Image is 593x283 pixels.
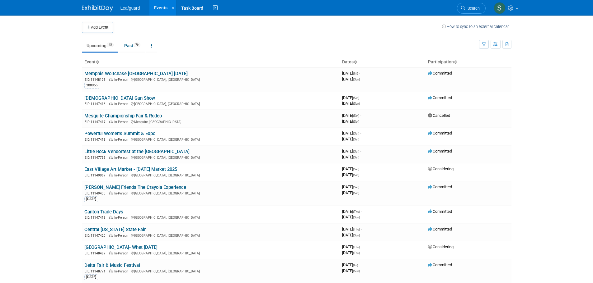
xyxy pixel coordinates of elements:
[342,227,362,231] span: [DATE]
[342,244,362,249] span: [DATE]
[360,95,361,100] span: -
[342,131,361,135] span: [DATE]
[465,6,480,11] span: Search
[84,268,337,274] div: [GEOGRAPHIC_DATA], [GEOGRAPHIC_DATA]
[353,251,360,255] span: (Thu)
[342,209,362,214] span: [DATE]
[84,101,337,106] div: [GEOGRAPHIC_DATA], [GEOGRAPHIC_DATA]
[134,43,140,47] span: 76
[109,173,113,176] img: In-Person Event
[353,263,358,267] span: (Fri)
[428,227,452,231] span: Committed
[360,167,361,171] span: -
[342,268,360,273] span: [DATE]
[84,71,188,76] a: Memphis Wolfchase [GEOGRAPHIC_DATA] [DATE]
[353,191,359,195] span: (Sat)
[428,185,452,189] span: Committed
[340,57,426,67] th: Dates
[353,102,360,105] span: (Sun)
[109,191,113,194] img: In-Person Event
[120,40,145,52] a: Past76
[353,216,360,219] span: (Sun)
[114,102,130,106] span: In-Person
[359,262,360,267] span: -
[85,102,108,106] span: EID: 11147416
[353,269,360,273] span: (Sun)
[84,95,155,101] a: [DEMOGRAPHIC_DATA] Gun Show
[82,57,340,67] th: Event
[82,5,113,11] img: ExhibitDay
[109,216,113,219] img: In-Person Event
[342,233,360,237] span: [DATE]
[84,172,337,178] div: [GEOGRAPHIC_DATA], [GEOGRAPHIC_DATA]
[359,71,360,75] span: -
[342,262,360,267] span: [DATE]
[114,173,130,177] span: In-Person
[342,71,360,75] span: [DATE]
[353,120,359,123] span: (Sat)
[442,24,511,29] a: How to sync to an external calendar...
[428,209,452,214] span: Committed
[84,113,162,119] a: Mesquite Championship Fair & Rodeo
[109,138,113,141] img: In-Person Event
[342,215,360,219] span: [DATE]
[342,77,360,81] span: [DATE]
[84,83,99,88] div: 300965
[109,102,113,105] img: In-Person Event
[342,172,359,177] span: [DATE]
[353,210,360,213] span: (Thu)
[353,156,359,159] span: (Sat)
[342,167,361,171] span: [DATE]
[360,149,361,153] span: -
[342,250,360,255] span: [DATE]
[428,113,450,118] span: Cancelled
[353,138,359,141] span: (Sat)
[342,137,359,141] span: [DATE]
[353,78,360,81] span: (Sun)
[342,185,361,189] span: [DATE]
[454,59,457,64] a: Sort by Participation Type
[85,120,108,124] span: EID: 11147417
[84,77,337,82] div: [GEOGRAPHIC_DATA], [GEOGRAPHIC_DATA]
[114,269,130,273] span: In-Person
[84,233,337,238] div: [GEOGRAPHIC_DATA], [GEOGRAPHIC_DATA]
[428,95,452,100] span: Committed
[342,101,360,106] span: [DATE]
[85,174,108,177] span: EID: 11149067
[84,185,186,190] a: [PERSON_NAME] Friends The Crayola Experience
[85,78,108,81] span: EID: 11148105
[109,251,113,254] img: In-Person Event
[114,156,130,160] span: In-Person
[457,3,486,14] a: Search
[342,155,359,159] span: [DATE]
[85,252,108,255] span: EID: 11148487
[353,96,359,100] span: (Sat)
[494,2,506,14] img: Stephanie Luke
[353,228,360,231] span: (Thu)
[360,131,361,135] span: -
[84,209,123,215] a: Canton Trade Days
[84,262,140,268] a: Delta Fair & Music Festival
[109,156,113,159] img: In-Person Event
[82,22,113,33] button: Add Event
[354,59,357,64] a: Sort by Start Date
[109,120,113,123] img: In-Person Event
[84,167,177,172] a: East Village Art Market - [DATE] Market 2025
[428,71,452,75] span: Committed
[82,40,118,52] a: Upcoming45
[342,113,361,118] span: [DATE]
[84,149,190,154] a: Little Rock Vendorfest at the [GEOGRAPHIC_DATA]
[84,155,337,160] div: [GEOGRAPHIC_DATA], [GEOGRAPHIC_DATA]
[114,138,130,142] span: In-Person
[428,131,452,135] span: Committed
[353,72,358,75] span: (Fri)
[85,216,108,219] span: EID: 11147419
[114,120,130,124] span: In-Person
[353,114,359,117] span: (Sat)
[84,137,337,142] div: [GEOGRAPHIC_DATA], [GEOGRAPHIC_DATA]
[426,57,511,67] th: Participation
[114,78,130,82] span: In-Person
